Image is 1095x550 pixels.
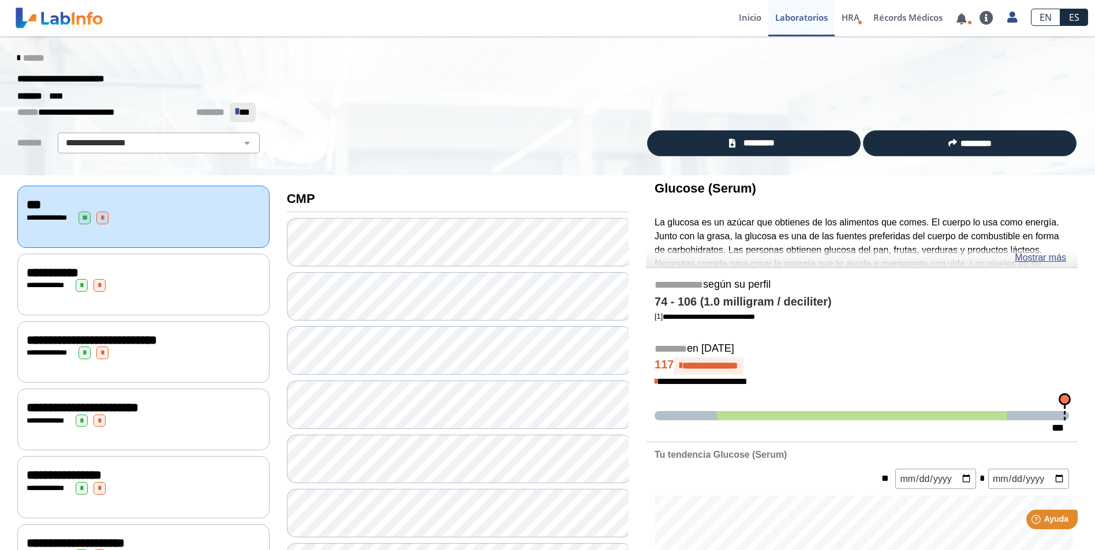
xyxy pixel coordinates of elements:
a: EN [1031,9,1060,26]
h4: 74 - 106 (1.0 milligram / deciliter) [655,295,1069,309]
input: mm/dd/yyyy [988,469,1069,489]
input: mm/dd/yyyy [895,469,976,489]
a: [1] [655,312,755,321]
b: CMP [287,191,315,206]
h4: 117 [655,357,1069,375]
iframe: Help widget launcher [992,505,1082,537]
a: Mostrar más [1015,251,1066,265]
span: HRA [842,12,859,23]
b: Tu tendencia Glucose (Serum) [655,450,787,459]
a: ES [1060,9,1088,26]
p: La glucosa es un azúcar que obtienes de los alimentos que comes. El cuerpo lo usa como energía. J... [655,216,1069,299]
h5: según su perfil [655,278,1069,292]
h5: en [DATE] [655,342,1069,356]
b: Glucose (Serum) [655,181,756,195]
